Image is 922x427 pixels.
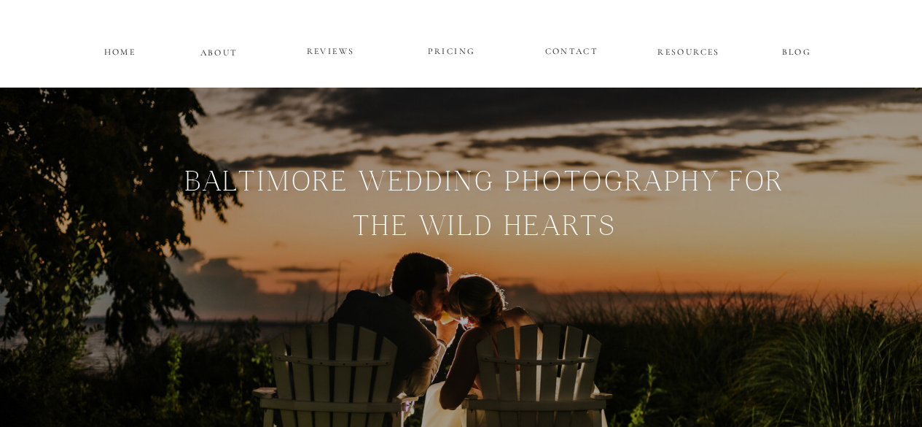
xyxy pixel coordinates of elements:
[764,44,830,56] a: BLOG
[545,43,598,55] a: CONTACT
[287,43,375,61] a: REVIEWS
[408,43,496,61] a: PRICING
[200,45,238,57] a: ABOUT
[102,44,138,56] a: HOME
[656,44,722,56] a: RESOURCES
